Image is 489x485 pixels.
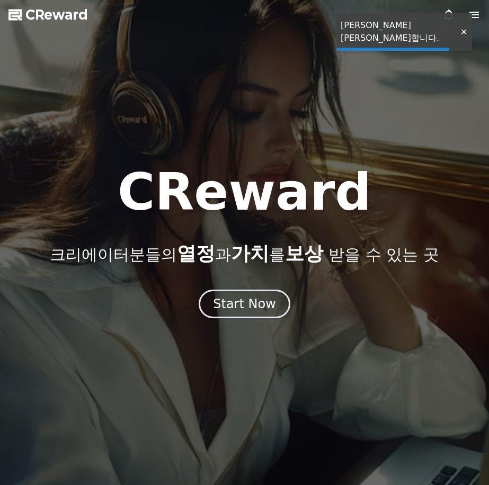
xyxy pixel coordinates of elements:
[118,167,371,218] h1: CReward
[213,295,276,312] div: Start Now
[199,290,290,318] button: Start Now
[25,6,88,23] span: CReward
[285,242,323,264] span: 보상
[199,300,290,310] a: Start Now
[177,242,215,264] span: 열정
[231,242,269,264] span: 가치
[8,6,88,23] a: CReward
[50,243,439,264] p: 크리에이터분들의 과 를 받을 수 있는 곳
